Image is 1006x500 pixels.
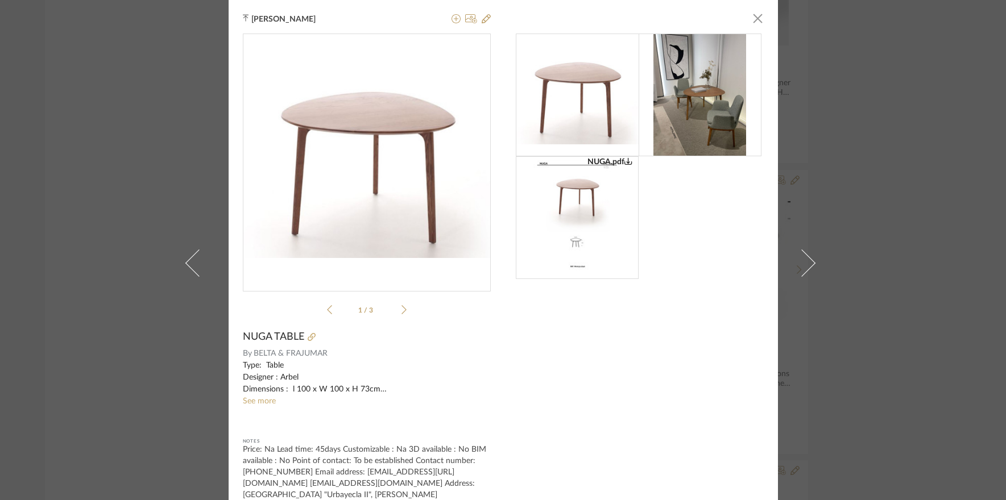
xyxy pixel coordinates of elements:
img: 8282f7a9-3c6b-42c9-ab68-481ba0dbbf5f_216x216.jpg [516,45,639,145]
div: NUGA.pdf [587,157,632,167]
div: 0 [243,34,490,282]
img: 70d63c3c-ef6f-4523-8367-370f16415994_216x216.jpg [533,156,620,279]
div: Notes [243,436,491,447]
a: NUGA.pdf [516,156,639,279]
img: 7b9ec38e-6c0f-4e7e-8286-4e4b165d1454_216x216.jpg [653,34,746,156]
img: 8282f7a9-3c6b-42c9-ab68-481ba0dbbf5f_436x436.jpg [243,58,491,259]
span: BELTA & FRAJUMAR [254,348,491,360]
span: By [243,348,252,360]
span: 1 [358,307,364,314]
span: [PERSON_NAME] [251,14,333,24]
button: Close [747,7,769,30]
span: NUGA TABLE [243,331,304,343]
span: / [364,307,369,314]
span: 3 [369,307,375,314]
a: See more [243,397,276,405]
div: Type: Table Designer : Arbel Dimensions : l 100 x W 100 x H 73cm Material & Finishes: Solid wood.... [243,360,491,395]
